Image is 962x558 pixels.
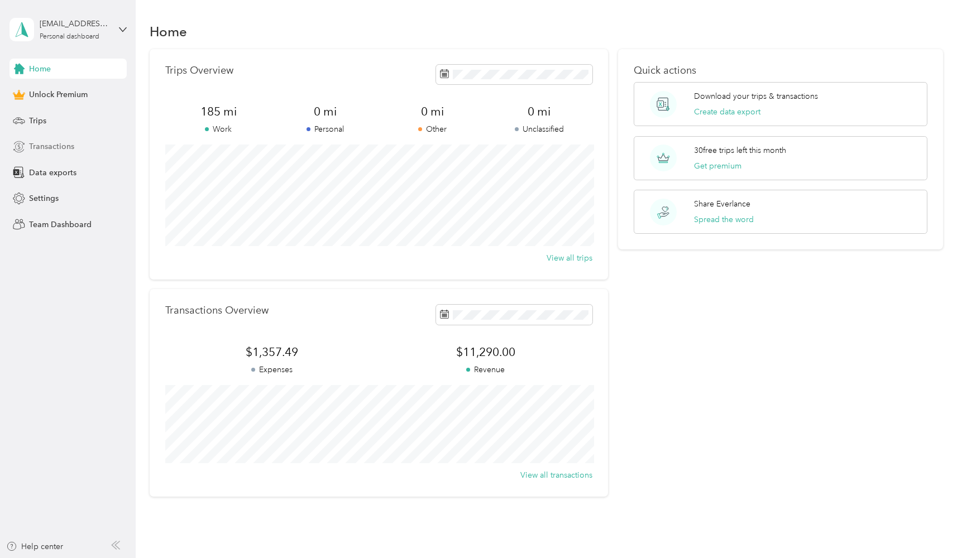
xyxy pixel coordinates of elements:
[165,65,233,76] p: Trips Overview
[40,33,99,40] div: Personal dashboard
[29,219,92,230] span: Team Dashboard
[272,123,379,135] p: Personal
[899,496,962,558] iframe: Everlance-gr Chat Button Frame
[40,18,109,30] div: [EMAIL_ADDRESS][DOMAIN_NAME]
[694,90,818,102] p: Download your trips & transactions
[165,305,269,316] p: Transactions Overview
[379,344,592,360] span: $11,290.00
[150,26,187,37] h1: Home
[29,167,76,179] span: Data exports
[29,141,74,152] span: Transactions
[29,115,46,127] span: Trips
[694,198,750,210] p: Share Everlance
[379,104,485,119] span: 0 mi
[379,364,592,376] p: Revenue
[486,123,592,135] p: Unclassified
[29,193,59,204] span: Settings
[29,63,51,75] span: Home
[547,252,592,264] button: View all trips
[165,104,272,119] span: 185 mi
[694,145,786,156] p: 30 free trips left this month
[165,364,379,376] p: Expenses
[694,106,760,118] button: Create data export
[272,104,379,119] span: 0 mi
[694,214,754,225] button: Spread the word
[486,104,592,119] span: 0 mi
[6,541,63,552] button: Help center
[165,123,272,135] p: Work
[29,89,88,100] span: Unlock Premium
[694,160,741,172] button: Get premium
[634,65,927,76] p: Quick actions
[379,123,485,135] p: Other
[520,469,592,481] button: View all transactions
[165,344,379,360] span: $1,357.49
